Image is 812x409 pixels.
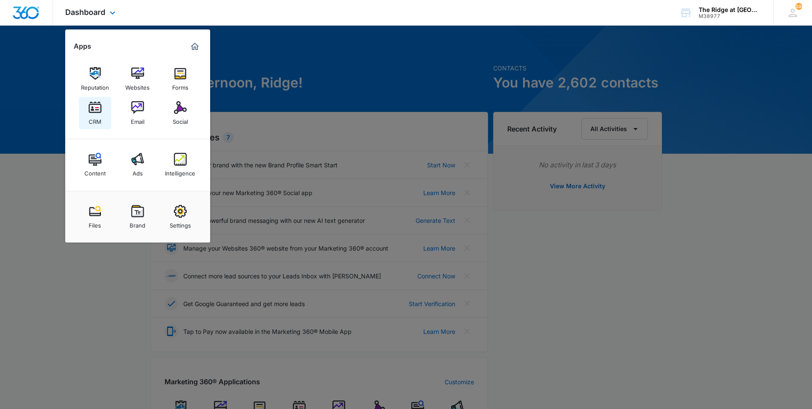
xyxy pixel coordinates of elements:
a: Settings [164,201,196,233]
div: CRM [89,114,101,125]
a: Marketing 360® Dashboard [188,40,202,53]
a: Intelligence [164,149,196,181]
a: Websites [121,63,154,95]
a: Ads [121,149,154,181]
div: Intelligence [165,166,195,177]
div: Websites [125,80,150,91]
h2: Apps [74,42,91,50]
div: Files [89,218,101,229]
a: Email [121,97,154,129]
a: Forms [164,63,196,95]
a: Content [79,149,111,181]
div: notifications count [795,3,802,10]
div: Social [173,114,188,125]
div: Settings [170,218,191,229]
a: Social [164,97,196,129]
div: account name [699,6,761,13]
div: Reputation [81,80,109,91]
span: Dashboard [65,8,105,17]
a: Files [79,201,111,233]
div: Forms [172,80,188,91]
div: account id [699,13,761,19]
div: Brand [130,218,145,229]
div: Ads [133,166,143,177]
a: Brand [121,201,154,233]
a: Reputation [79,63,111,95]
div: Content [84,166,106,177]
span: 108 [795,3,802,10]
div: Email [131,114,144,125]
a: CRM [79,97,111,129]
